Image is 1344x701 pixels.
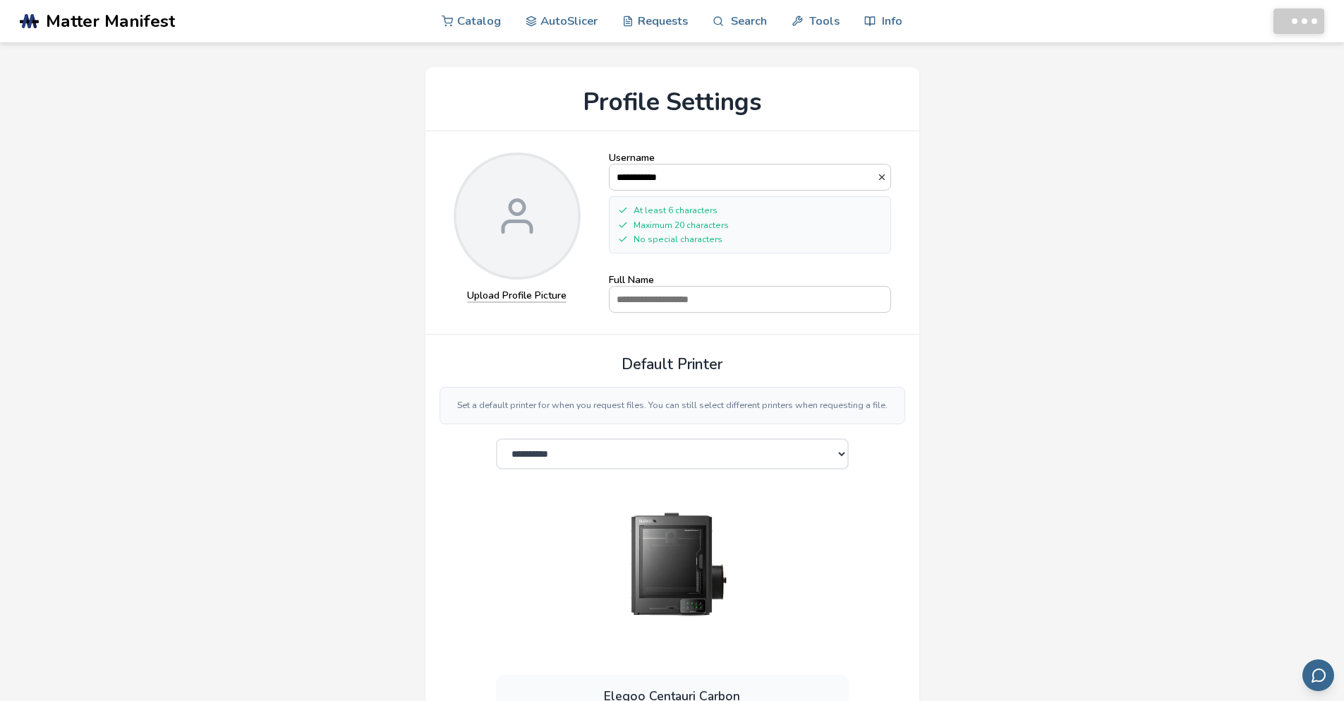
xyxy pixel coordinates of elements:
p: Set a default printer for when you request files. You can still select different printers when re... [452,399,893,412]
img: Printer [584,498,761,630]
h2: Default Printer [440,356,905,373]
button: Username [877,172,890,182]
span: Matter Manifest [46,11,175,31]
span: No special characters [634,234,722,244]
span: Maximum 20 characters [634,220,729,230]
span: At least 6 characters [634,205,718,215]
label: Upload Profile Picture [467,290,567,303]
label: Username [609,152,891,191]
input: Full Name [610,287,890,312]
label: Full Name [609,275,891,313]
button: Send feedback via email [1302,659,1334,691]
input: Username [610,164,877,190]
h1: Profile Settings [425,67,919,131]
